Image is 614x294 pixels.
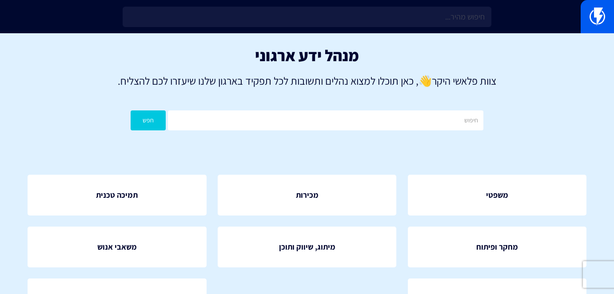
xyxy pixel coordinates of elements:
span: מיתוג, שיווק ותוכן [279,241,335,253]
span: מכירות [296,189,319,201]
a: משפטי [408,175,587,216]
input: חיפוש [168,110,483,130]
a: מחקר ופיתוח [408,227,587,267]
span: משאבי אנוש [97,241,137,253]
a: תמיכה טכנית [28,175,207,216]
input: חיפוש מהיר... [123,7,491,27]
h1: מנהל ידע ארגוני [13,47,601,64]
button: חפש [131,110,166,130]
span: משפטי [486,189,508,201]
a: מכירות [218,175,397,216]
a: משאבי אנוש [28,227,207,267]
p: צוות פלאשי היקר , כאן תוכלו למצוא נהלים ותשובות לכל תפקיד בארגון שלנו שיעזרו לכם להצליח. [13,73,601,88]
strong: 👋 [419,74,432,88]
span: מחקר ופיתוח [476,241,518,253]
span: תמיכה טכנית [96,189,138,201]
a: מיתוג, שיווק ותוכן [218,227,397,267]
